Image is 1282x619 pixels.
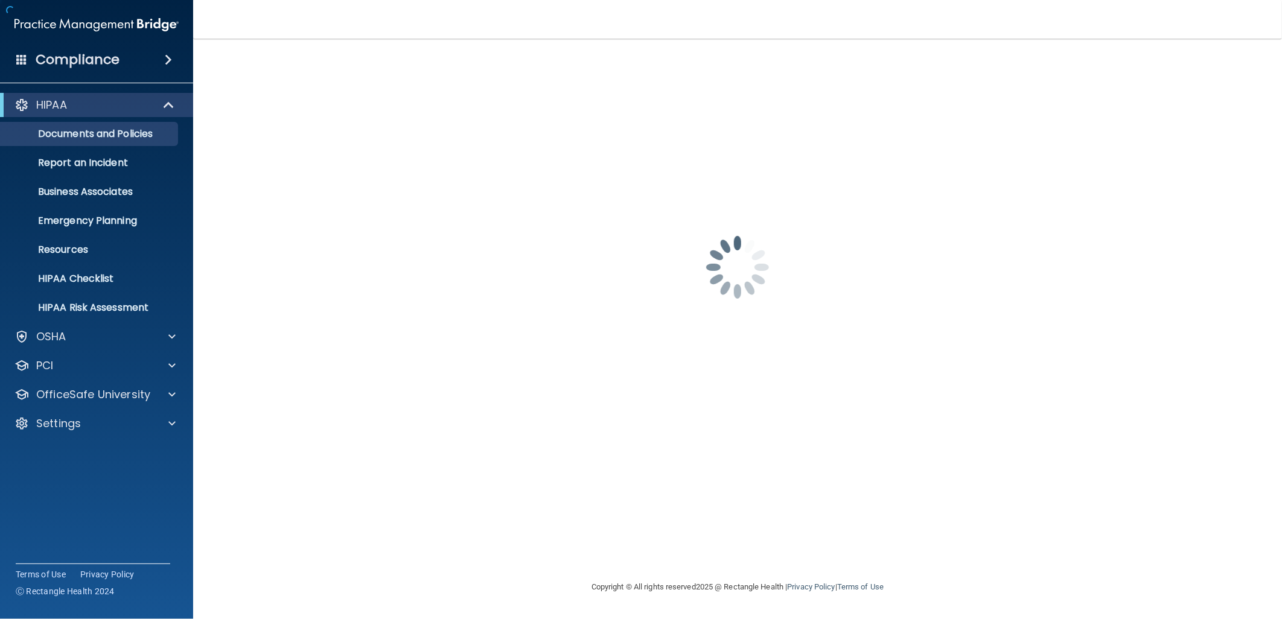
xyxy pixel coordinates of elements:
p: Resources [8,244,173,256]
a: Terms of Use [837,582,884,591]
p: OfficeSafe University [36,387,150,402]
h4: Compliance [36,51,120,68]
a: OfficeSafe University [14,387,176,402]
a: HIPAA [14,98,175,112]
p: OSHA [36,329,66,344]
a: Privacy Policy [787,582,835,591]
img: spinner.e123f6fc.gif [677,207,798,328]
p: Report an Incident [8,157,173,169]
a: PCI [14,358,176,373]
a: Privacy Policy [80,568,135,580]
p: HIPAA [36,98,67,112]
div: Copyright © All rights reserved 2025 @ Rectangle Health | | [517,568,958,606]
p: Emergency Planning [8,215,173,227]
p: Documents and Policies [8,128,173,140]
a: Terms of Use [16,568,66,580]
img: PMB logo [14,13,179,37]
a: OSHA [14,329,176,344]
p: PCI [36,358,53,373]
p: HIPAA Checklist [8,273,173,285]
span: Ⓒ Rectangle Health 2024 [16,585,115,597]
p: HIPAA Risk Assessment [8,302,173,314]
a: Settings [14,416,176,431]
p: Settings [36,416,81,431]
p: Business Associates [8,186,173,198]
